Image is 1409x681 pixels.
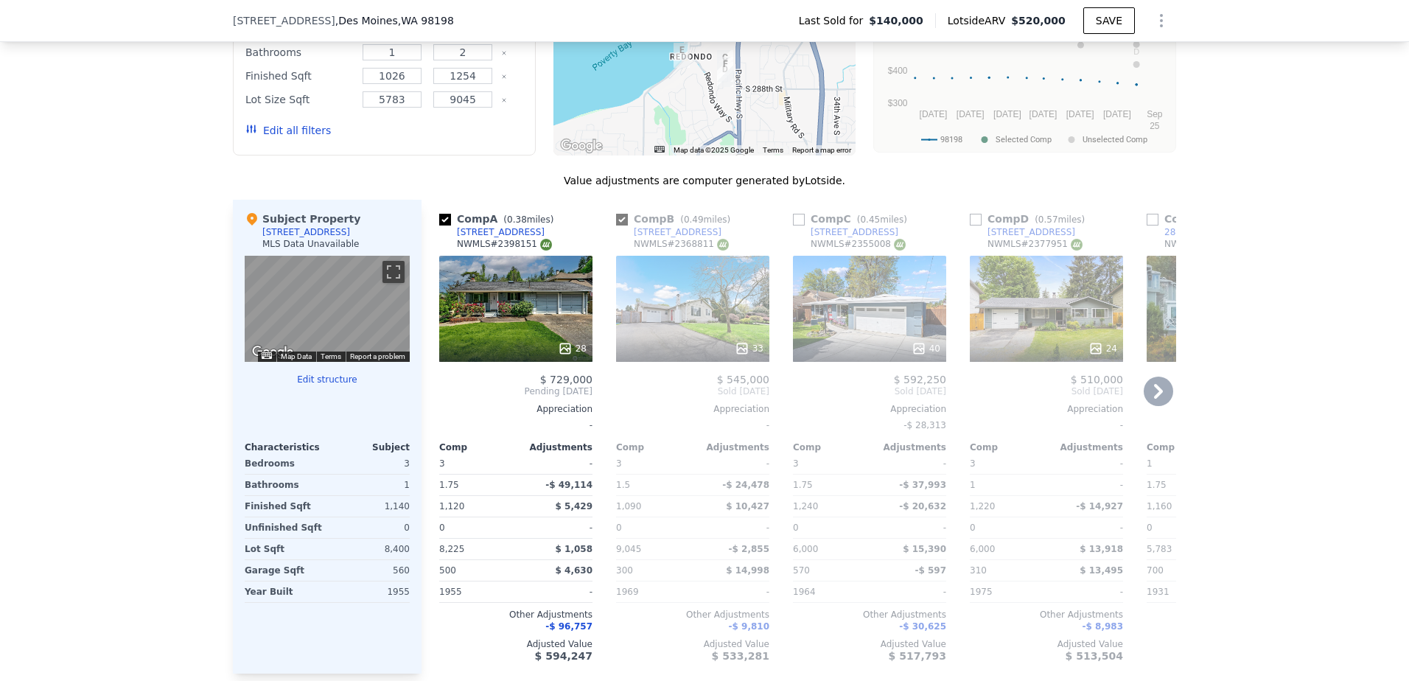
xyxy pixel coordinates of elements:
button: Show Options [1147,6,1176,35]
button: Edit all filters [245,123,331,138]
div: Lot Size Sqft [245,89,354,110]
div: Bathrooms [245,42,354,63]
a: 28402 Sound View Dr S [1147,226,1269,238]
text: [DATE] [1029,109,1057,119]
div: 1.75 [793,475,867,495]
span: -$ 37,993 [899,480,946,490]
div: Characteristics [245,441,327,453]
div: Adjustments [1046,441,1123,453]
text: [DATE] [920,109,948,119]
span: -$ 2,855 [729,544,769,554]
span: -$ 14,927 [1076,501,1123,511]
span: -$ 24,478 [722,480,769,490]
div: Comp A [439,212,559,226]
div: Adjusted Value [616,638,769,650]
div: Appreciation [616,403,769,415]
span: ( miles) [674,214,736,225]
span: $ 594,247 [535,650,592,662]
div: NWMLS # 2377951 [987,238,1083,251]
a: [STREET_ADDRESS] [793,226,898,238]
img: NWMLS Logo [894,239,906,251]
span: Sold [DATE] [616,385,769,397]
span: -$ 8,983 [1083,621,1123,632]
div: - [1049,582,1123,602]
span: 310 [970,565,987,576]
div: Adjusted Value [1147,638,1300,650]
div: 33 [735,341,763,356]
span: $ 729,000 [540,374,592,385]
span: $ 5,429 [556,501,592,511]
a: Terms (opens in new tab) [763,146,783,154]
button: Edit structure [245,374,410,385]
div: 3 [330,453,410,474]
span: $ 14,998 [726,565,769,576]
div: Finished Sqft [245,496,324,517]
div: Comp [439,441,516,453]
span: -$ 597 [915,565,946,576]
div: Comp [1147,441,1223,453]
div: MLS Data Unavailable [262,238,360,250]
div: - [439,415,592,436]
span: Last Sold for [799,13,870,28]
span: -$ 20,632 [899,501,946,511]
div: Comp C [793,212,913,226]
span: $520,000 [1011,15,1066,27]
button: Keyboard shortcuts [262,352,272,359]
div: [STREET_ADDRESS] [634,226,721,238]
span: 0.57 [1038,214,1058,225]
div: - [1049,453,1123,474]
div: Adjustments [516,441,592,453]
span: 3 [793,458,799,469]
div: - [696,517,769,538]
span: 0 [439,523,445,533]
div: Garage Sqft [245,560,324,581]
div: 1975 [970,582,1043,602]
a: Report a problem [350,352,405,360]
div: Other Adjustments [970,609,1123,621]
div: Other Adjustments [793,609,946,621]
span: $ 10,427 [726,501,769,511]
span: 570 [793,565,810,576]
div: - [1049,517,1123,538]
div: 1969 [616,582,690,602]
div: 1955 [439,582,513,602]
div: [STREET_ADDRESS] [262,226,350,238]
span: 1,090 [616,501,641,511]
span: $ 4,630 [556,565,592,576]
div: NWMLS # 2355008 [811,238,906,251]
span: ( miles) [1029,214,1091,225]
button: Keyboard shortcuts [654,146,665,153]
div: 1964 [793,582,867,602]
span: 1,160 [1147,501,1172,511]
div: 1,140 [330,496,410,517]
span: , Des Moines [335,13,454,28]
span: $ 517,793 [889,650,946,662]
span: 500 [439,565,456,576]
div: Finished Sqft [245,66,354,86]
span: 8,225 [439,544,464,554]
span: 0 [970,523,976,533]
div: Comp E [1147,212,1266,226]
div: Appreciation [1147,403,1300,415]
span: [STREET_ADDRESS] [233,13,335,28]
a: Open this area in Google Maps (opens a new window) [557,136,606,156]
span: $ 510,000 [1071,374,1123,385]
button: Clear [501,74,507,80]
span: ( miles) [497,214,559,225]
div: Bathrooms [245,475,324,495]
span: 6,000 [970,544,995,554]
div: Appreciation [439,403,592,415]
div: 1 [330,475,410,495]
div: 28 [558,341,587,356]
div: [STREET_ADDRESS] [987,226,1075,238]
a: [STREET_ADDRESS] [970,226,1075,238]
div: Unfinished Sqft [245,517,324,538]
div: NWMLS # 2398151 [457,238,552,251]
span: Pending [DATE] [439,385,592,397]
div: Comp [970,441,1046,453]
div: 1.5 [616,475,690,495]
text: $300 [888,98,908,108]
text: Unselected Comp [1083,135,1147,144]
div: Appreciation [970,403,1123,415]
div: - [970,415,1123,436]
